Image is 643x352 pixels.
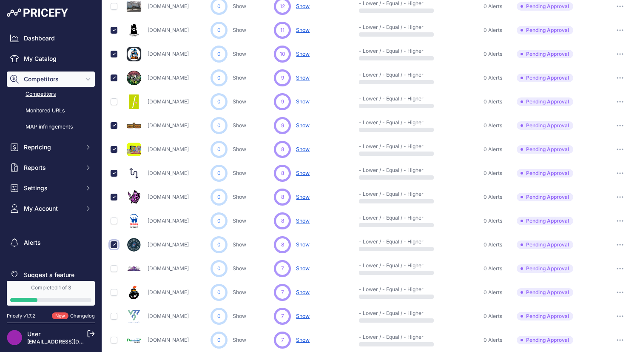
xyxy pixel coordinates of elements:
[7,201,95,216] button: My Account
[517,74,573,82] span: Pending Approval
[148,3,189,9] a: [DOMAIN_NAME]
[484,241,502,248] span: 0 Alerts
[7,9,68,17] img: Pricefy Logo
[484,265,502,272] span: 0 Alerts
[359,215,413,221] p: - Lower / - Equal / - Higher
[517,145,573,154] span: Pending Approval
[359,48,413,54] p: - Lower / - Equal / - Higher
[148,74,189,81] a: [DOMAIN_NAME]
[10,284,91,291] div: Completed 1 of 3
[281,217,284,225] span: 8
[7,140,95,155] button: Repricing
[24,143,80,152] span: Repricing
[217,26,221,34] span: 0
[359,72,413,78] p: - Lower / - Equal / - Higher
[484,217,502,224] span: 0 Alerts
[281,146,284,153] span: 8
[517,2,573,11] span: Pending Approval
[281,169,284,177] span: 8
[7,180,95,196] button: Settings
[217,193,221,201] span: 0
[7,51,95,66] a: My Catalog
[24,163,80,172] span: Reports
[233,3,246,9] a: Show
[233,265,246,272] a: Show
[359,286,413,293] p: - Lower / - Equal / - Higher
[517,288,573,297] span: Pending Approval
[7,160,95,175] button: Reports
[296,194,310,200] span: Show
[359,238,413,245] p: - Lower / - Equal / - Higher
[148,98,189,105] a: [DOMAIN_NAME]
[217,50,221,58] span: 0
[24,204,80,213] span: My Account
[7,103,95,118] a: Monitored URLs
[148,289,189,295] a: [DOMAIN_NAME]
[484,74,502,81] span: 0 Alerts
[281,98,284,106] span: 9
[517,97,573,106] span: Pending Approval
[359,24,413,31] p: - Lower / - Equal / - Higher
[148,217,189,224] a: [DOMAIN_NAME]
[148,241,189,248] a: [DOMAIN_NAME]
[296,265,310,272] span: Show
[280,3,285,10] span: 12
[148,170,189,176] a: [DOMAIN_NAME]
[233,194,246,200] a: Show
[148,313,189,319] a: [DOMAIN_NAME]
[517,193,573,201] span: Pending Approval
[24,75,80,83] span: Competitors
[296,74,310,81] span: Show
[24,184,80,192] span: Settings
[296,289,310,295] span: Show
[484,98,502,105] span: 0 Alerts
[281,336,284,344] span: 7
[217,336,221,344] span: 0
[148,51,189,57] a: [DOMAIN_NAME]
[217,3,221,10] span: 0
[233,170,246,176] a: Show
[148,146,189,152] a: [DOMAIN_NAME]
[7,312,35,320] div: Pricefy v1.7.2
[296,122,310,129] span: Show
[7,281,95,306] a: Completed 1 of 3
[517,169,573,177] span: Pending Approval
[484,122,502,129] span: 0 Alerts
[27,330,40,338] a: User
[217,98,221,106] span: 0
[7,72,95,87] button: Competitors
[7,120,95,135] a: MAP infringements
[233,146,246,152] a: Show
[296,217,310,224] span: Show
[233,337,246,343] a: Show
[296,337,310,343] span: Show
[52,312,68,320] span: New
[296,3,310,9] span: Show
[359,95,413,102] p: - Lower / - Equal / - Higher
[517,26,573,34] span: Pending Approval
[484,337,502,343] span: 0 Alerts
[7,235,95,250] a: Alerts
[233,122,246,129] a: Show
[7,267,95,283] a: Suggest a feature
[148,27,189,33] a: [DOMAIN_NAME]
[217,312,221,320] span: 0
[296,170,310,176] span: Show
[296,27,310,33] span: Show
[281,74,284,82] span: 9
[233,289,246,295] a: Show
[281,312,284,320] span: 7
[359,310,413,317] p: - Lower / - Equal / - Higher
[281,122,284,129] span: 9
[233,74,246,81] a: Show
[217,146,221,153] span: 0
[359,191,413,197] p: - Lower / - Equal / - Higher
[517,240,573,249] span: Pending Approval
[484,289,502,296] span: 0 Alerts
[517,50,573,58] span: Pending Approval
[280,50,285,58] span: 10
[484,194,502,200] span: 0 Alerts
[217,217,221,225] span: 0
[484,146,502,153] span: 0 Alerts
[517,312,573,321] span: Pending Approval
